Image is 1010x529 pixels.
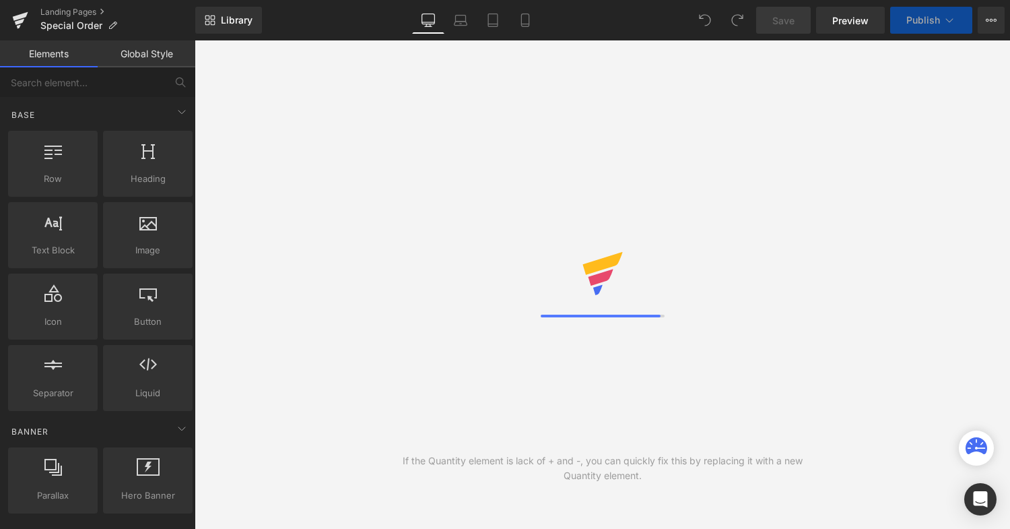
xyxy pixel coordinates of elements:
span: Publish [906,15,940,26]
button: Undo [692,7,718,34]
a: Global Style [98,40,195,67]
span: Button [107,315,189,329]
span: Heading [107,172,189,186]
a: Landing Pages [40,7,195,18]
a: New Library [195,7,262,34]
span: Banner [10,425,50,438]
a: Tablet [477,7,509,34]
span: Separator [12,386,94,400]
span: Text Block [12,243,94,257]
span: Preview [832,13,869,28]
span: Base [10,108,36,121]
span: Hero Banner [107,489,189,503]
a: Preview [816,7,885,34]
span: Icon [12,315,94,329]
span: Row [12,172,94,186]
button: Redo [724,7,751,34]
button: Publish [890,7,972,34]
a: Desktop [412,7,444,34]
span: Special Order [40,20,102,31]
span: Save [772,13,795,28]
button: More [978,7,1005,34]
a: Mobile [509,7,541,34]
span: Image [107,243,189,257]
a: Laptop [444,7,477,34]
span: Library [221,14,252,26]
span: Parallax [12,489,94,503]
div: Open Intercom Messenger [964,483,997,516]
span: Liquid [107,386,189,400]
div: If the Quantity element is lack of + and -, you can quickly fix this by replacing it with a new Q... [399,454,807,483]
